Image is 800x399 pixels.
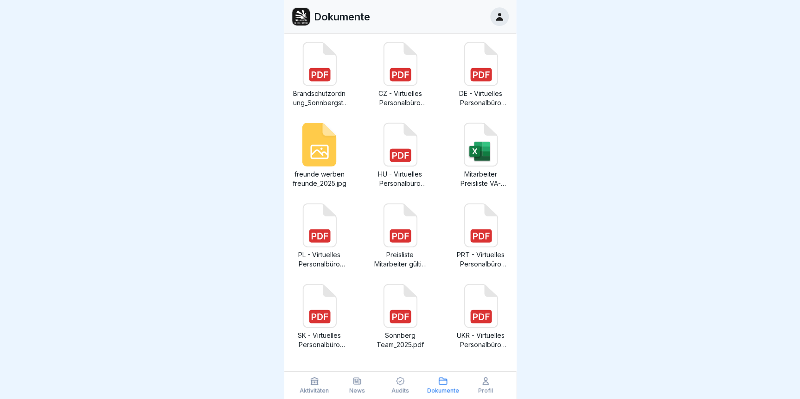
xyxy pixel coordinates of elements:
a: Sonnberg Team_2025.pdf [372,284,428,349]
p: Preisliste Mitarbeiter gültig ab [DATE].pdf [372,250,428,269]
a: Mitarbeiter Preisliste VA- Ware gültig ab [DATE].xlsx [453,122,509,188]
a: DE - Virtuelles Personalbüro AIDA - 072025.pdf [453,42,509,108]
p: Sonnberg Team_2025.pdf [372,331,428,349]
p: PL - Virtuelles Personalbüro AIDA - 072025.pdf [292,250,347,269]
p: DE - Virtuelles Personalbüro AIDA - 072025.pdf [453,89,509,108]
p: freunde werben freunde_2025.jpg [292,170,347,188]
p: News [349,387,365,394]
p: Dokumente [427,387,459,394]
p: Brandschutzordnung_Sonnbergstraße 1_20250508.pdf [292,89,347,108]
p: PRT - Virtuelles Personalbüro AIDA - 072025.pdf [453,250,509,269]
a: PRT - Virtuelles Personalbüro AIDA - 072025.pdf [453,203,509,269]
a: freunde werben freunde_2025.jpg [292,122,347,188]
a: CZ - Virtuelles Personalbüro AIDA - 072025.pdf [372,42,428,108]
p: SK - Virtuelles Personalbüro AIDA - 072025.pdf [292,331,347,349]
img: zazc8asra4ka39jdtci05bj8.png [292,8,310,25]
a: Preisliste Mitarbeiter gültig ab [DATE].pdf [372,203,428,269]
a: SK - Virtuelles Personalbüro AIDA - 072025.pdf [292,284,347,349]
p: HU - Virtuelles Personalbüro AIDA - 072025.pdf [372,170,428,188]
p: Audits [391,387,409,394]
p: CZ - Virtuelles Personalbüro AIDA - 072025.pdf [372,89,428,108]
p: Profil [478,387,493,394]
a: Brandschutzordnung_Sonnbergstraße 1_20250508.pdf [292,42,347,108]
p: UKR - Virtuelles Personalbüro AIDA - 072025.pdf [453,331,509,349]
p: Mitarbeiter Preisliste VA- Ware gültig ab [DATE].xlsx [453,170,509,188]
p: Dokumente [314,11,370,23]
a: UKR - Virtuelles Personalbüro AIDA - 072025.pdf [453,284,509,349]
a: HU - Virtuelles Personalbüro AIDA - 072025.pdf [372,122,428,188]
a: PL - Virtuelles Personalbüro AIDA - 072025.pdf [292,203,347,269]
p: Aktivitäten [300,387,329,394]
